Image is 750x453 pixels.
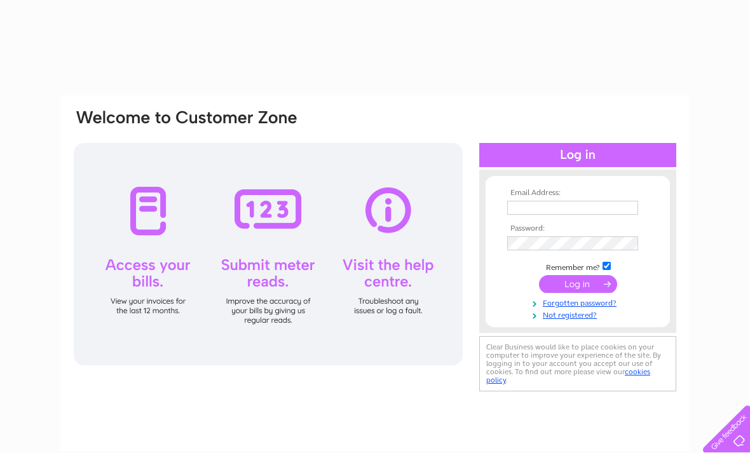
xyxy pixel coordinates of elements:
a: Not registered? [507,308,651,320]
td: Remember me? [504,260,651,273]
a: Forgotten password? [507,296,651,308]
a: cookies policy [486,367,650,384]
th: Email Address: [504,189,651,198]
th: Password: [504,224,651,233]
input: Submit [539,275,617,293]
div: Clear Business would like to place cookies on your computer to improve your experience of the sit... [479,336,676,391]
